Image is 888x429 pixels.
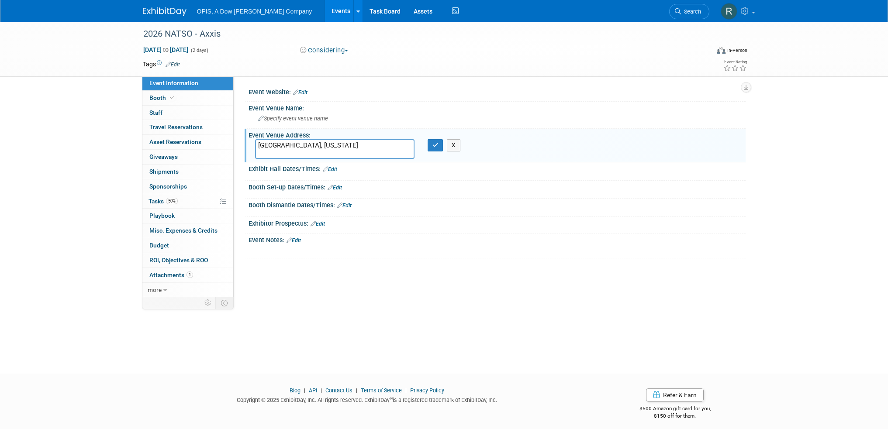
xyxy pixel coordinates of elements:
i: Booth reservation complete [170,95,174,100]
div: Event Venue Address: [249,129,746,140]
span: Travel Reservations [149,124,203,130]
div: Event Notes: [249,233,746,245]
td: Personalize Event Tab Strip [200,297,216,309]
span: (2 days) [190,48,208,53]
span: Misc. Expenses & Credits [149,227,218,234]
a: Privacy Policy [410,387,444,394]
div: 2026 NATSO - Axxis [140,26,696,42]
a: Budget [142,238,233,253]
a: Contact Us [325,387,352,394]
div: Event Venue Name: [249,102,746,113]
td: Toggle Event Tabs [215,297,233,309]
span: more [148,286,162,293]
span: Tasks [149,198,178,205]
div: Event Rating [723,60,747,64]
a: Giveaways [142,150,233,164]
div: Event Website: [249,86,746,97]
div: $150 off for them. [605,412,746,420]
a: Edit [166,62,180,68]
a: Shipments [142,165,233,179]
span: Event Information [149,79,198,86]
span: Booth [149,94,176,101]
span: ROI, Objectives & ROO [149,257,208,264]
span: Sponsorships [149,183,187,190]
a: Misc. Expenses & Credits [142,223,233,238]
div: Event Format [658,45,748,58]
span: | [302,387,308,394]
a: ROI, Objectives & ROO [142,253,233,268]
button: Considering [297,46,352,55]
a: Playbook [142,209,233,223]
span: Search [681,8,701,15]
span: 1 [187,271,193,278]
span: Shipments [149,168,179,175]
a: Asset Reservations [142,135,233,149]
img: ExhibitDay [143,7,187,16]
a: more [142,283,233,297]
img: Format-Inperson.png [717,47,726,54]
span: Giveaways [149,153,178,160]
span: | [354,387,359,394]
a: Sponsorships [142,179,233,194]
td: Tags [143,60,180,69]
div: $500 Amazon gift card for you, [605,399,746,419]
span: Budget [149,242,169,249]
span: [DATE] [DATE] [143,46,189,54]
img: Renee Ortner [721,3,737,20]
a: Tasks50% [142,194,233,209]
div: In-Person [727,47,747,54]
a: Edit [287,237,301,244]
a: Edit [293,89,308,96]
span: 50% [166,198,178,204]
a: Refer & Earn [646,388,704,402]
span: Asset Reservations [149,138,201,145]
div: Copyright © 2025 ExhibitDay, Inc. All rights reserved. ExhibitDay is a registered trademark of Ex... [143,394,592,404]
button: X [447,139,460,151]
span: OPIS, A Dow [PERSON_NAME] Company [197,8,312,15]
a: API [309,387,317,394]
span: Specify event venue name [258,115,328,122]
a: Staff [142,106,233,120]
sup: ® [390,396,393,401]
div: Booth Dismantle Dates/Times: [249,199,746,210]
span: | [318,387,324,394]
a: Attachments1 [142,268,233,282]
a: Search [669,4,709,19]
span: to [162,46,170,53]
a: Terms of Service [361,387,402,394]
a: Booth [142,91,233,105]
span: Staff [149,109,162,116]
span: Playbook [149,212,175,219]
div: Booth Set-up Dates/Times: [249,181,746,192]
a: Travel Reservations [142,120,233,134]
a: Edit [328,185,342,191]
a: Edit [311,221,325,227]
span: | [403,387,409,394]
div: Exhibitor Prospectus: [249,217,746,228]
a: Edit [337,202,352,209]
div: Exhibit Hall Dates/Times: [249,162,746,174]
span: Attachments [149,271,193,278]
a: Edit [323,166,337,172]
a: Event Information [142,76,233,90]
a: Blog [290,387,301,394]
